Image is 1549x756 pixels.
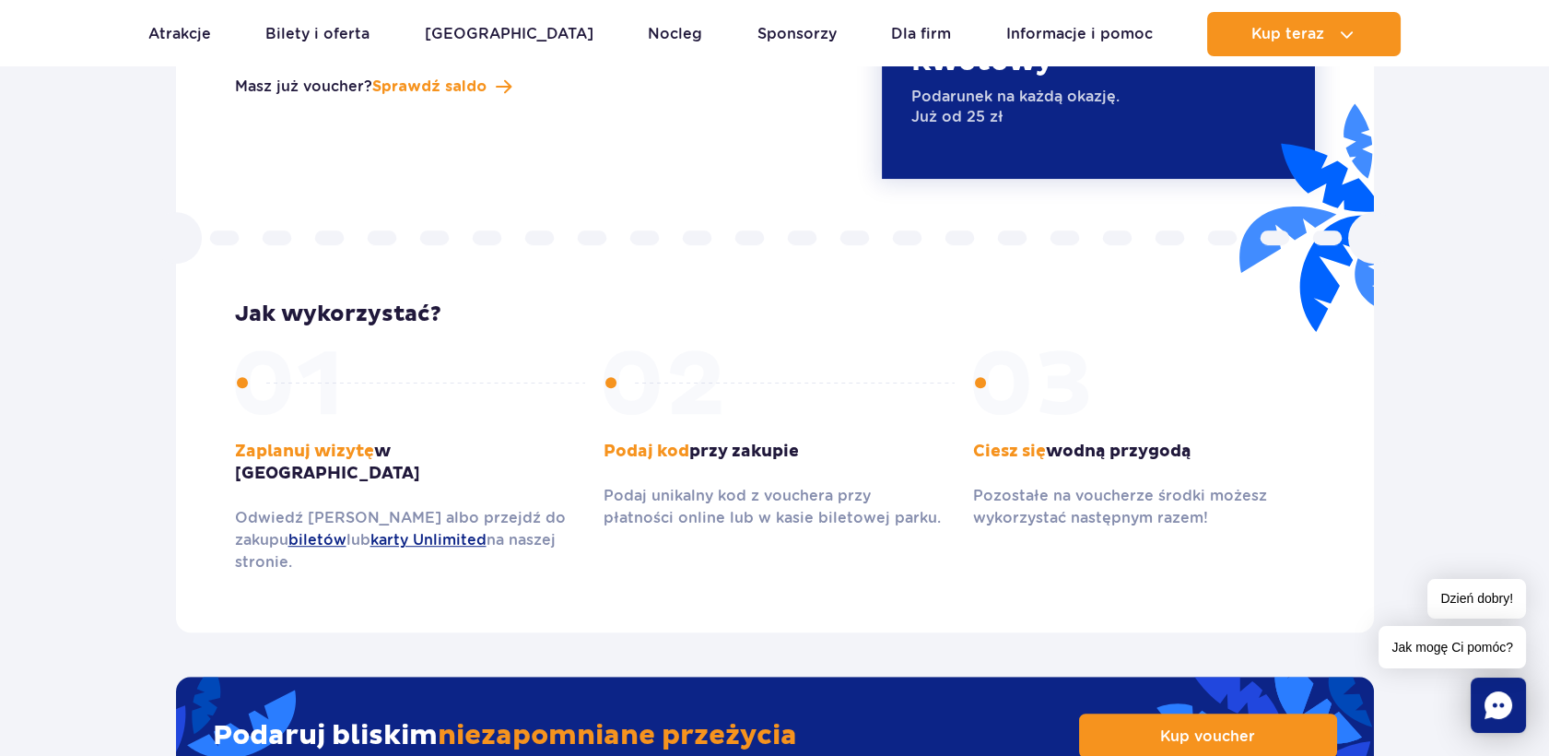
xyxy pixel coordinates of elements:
[604,485,945,529] p: Podaj unikalny kod z vouchera przy płatności online lub w kasie biletowej parku.
[1207,12,1401,56] button: Kup teraz
[235,441,577,485] p: w [GEOGRAPHIC_DATA]
[148,12,211,56] a: Atrakcje
[973,441,1315,463] p: wodną przygodą
[911,87,1120,127] p: Podarunek na każdą okazję. Już od 25 zł
[1160,727,1255,745] span: Kup voucher
[1006,12,1153,56] a: Informacje i pomoc
[1379,626,1526,668] span: Jak mogę Ci pomóc?
[438,718,797,752] span: niezapomniane przeżycia
[973,441,1046,462] span: Ciesz się
[604,441,945,463] p: przy zakupie
[1427,579,1526,619] span: Dzień dobry!
[425,12,593,56] a: [GEOGRAPHIC_DATA]
[265,12,370,56] a: Bilety i oferta
[1251,26,1324,42] span: Kup teraz
[370,531,487,549] a: karty Unlimited
[757,12,837,56] a: Sponsorzy
[372,76,511,98] button: Sprawdź saldo
[235,441,374,462] span: Zaplanuj wizytę
[213,718,797,753] strong: Podaruj bliskim
[235,301,1315,328] h3: Jak wykorzystać?
[372,76,487,98] span: Sprawdź saldo
[604,441,689,462] span: Podaj kod
[235,507,577,573] p: Odwiedź [PERSON_NAME] albo przejdź do zakupu lub na naszej stronie.
[235,76,372,98] p: Masz już voucher?
[648,12,702,56] a: Nocleg
[891,12,951,56] a: Dla firm
[288,531,346,549] a: biletów
[1471,678,1526,733] div: Chat
[973,485,1315,529] p: Pozostałe na voucherze środki możesz wykorzystać następnym razem!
